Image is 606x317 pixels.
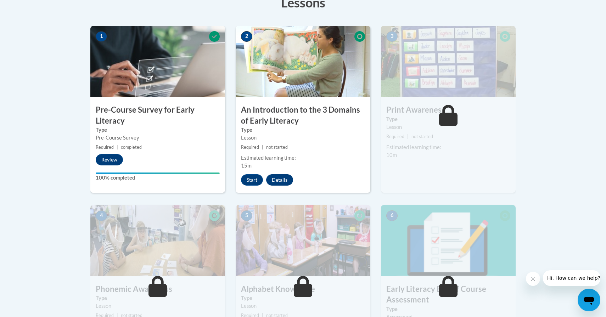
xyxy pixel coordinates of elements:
[386,152,397,158] span: 10m
[241,210,252,221] span: 5
[241,294,365,302] label: Type
[96,174,220,182] label: 100% completed
[266,174,293,186] button: Details
[407,134,409,139] span: |
[241,31,252,42] span: 2
[236,205,370,276] img: Course Image
[241,154,365,162] div: Estimated learning time:
[121,145,142,150] span: completed
[266,145,288,150] span: not started
[241,163,252,169] span: 15m
[241,302,365,310] div: Lesson
[381,284,516,306] h3: Early Literacy End of Course Assessment
[381,205,516,276] img: Course Image
[90,284,225,295] h3: Phonemic Awareness
[96,154,123,165] button: Review
[381,26,516,97] img: Course Image
[386,115,510,123] label: Type
[386,134,404,139] span: Required
[236,26,370,97] img: Course Image
[90,104,225,126] h3: Pre-Course Survey for Early Literacy
[96,126,220,134] label: Type
[386,123,510,131] div: Lesson
[543,270,600,286] iframe: Message from company
[96,294,220,302] label: Type
[241,134,365,142] div: Lesson
[96,302,220,310] div: Lesson
[96,210,107,221] span: 4
[117,145,118,150] span: |
[90,205,225,276] img: Course Image
[90,26,225,97] img: Course Image
[236,284,370,295] h3: Alphabet Knowledge
[262,145,263,150] span: |
[96,145,114,150] span: Required
[386,305,510,313] label: Type
[386,143,510,151] div: Estimated learning time:
[241,126,365,134] label: Type
[386,210,398,221] span: 6
[96,172,220,174] div: Your progress
[381,104,516,115] h3: Print Awareness
[241,145,259,150] span: Required
[241,174,263,186] button: Start
[236,104,370,126] h3: An Introduction to the 3 Domains of Early Literacy
[96,134,220,142] div: Pre-Course Survey
[386,31,398,42] span: 3
[411,134,433,139] span: not started
[96,31,107,42] span: 1
[578,289,600,311] iframe: Button to launch messaging window
[526,272,540,286] iframe: Close message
